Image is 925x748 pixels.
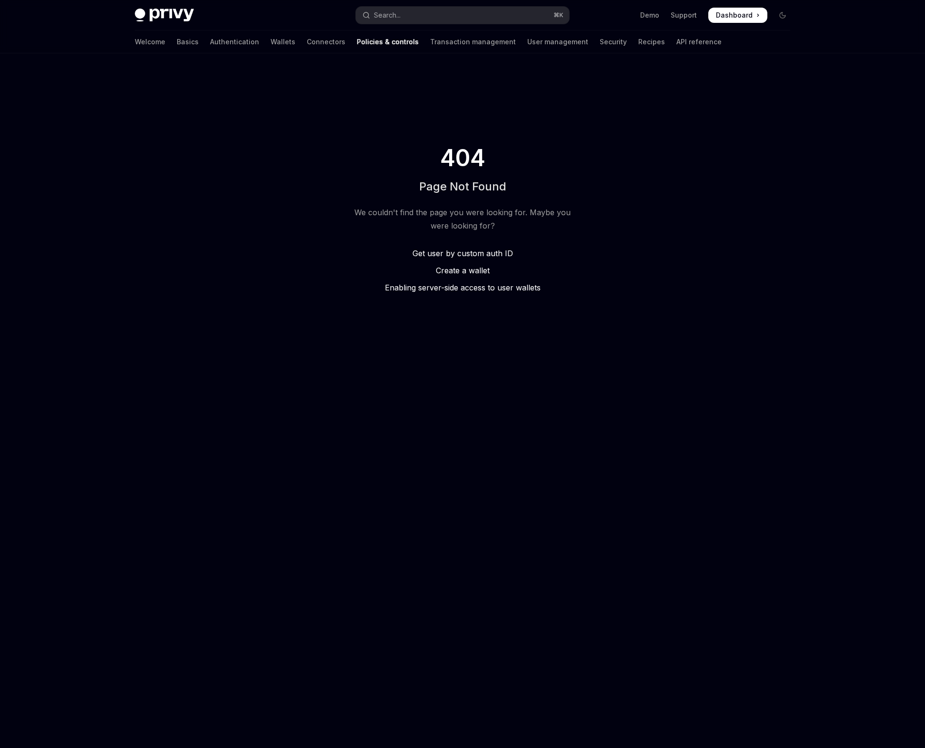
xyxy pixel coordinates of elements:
a: Welcome [135,30,165,53]
a: Basics [177,30,199,53]
a: Policies & controls [357,30,419,53]
a: Create a wallet [350,265,575,276]
span: ⌘ K [553,11,563,19]
a: Dashboard [708,8,767,23]
div: We couldn't find the page you were looking for. Maybe you were looking for? [350,206,575,232]
a: Transaction management [430,30,516,53]
span: Enabling server-side access to user wallets [385,283,541,292]
h1: Page Not Found [419,179,506,194]
a: User management [527,30,588,53]
a: Recipes [638,30,665,53]
a: Connectors [307,30,345,53]
a: Authentication [210,30,259,53]
a: Enabling server-side access to user wallets [350,282,575,293]
span: Create a wallet [436,266,490,275]
a: Support [671,10,697,20]
button: Open search [356,7,569,24]
img: dark logo [135,9,194,22]
span: 404 [438,145,487,171]
a: Wallets [271,30,295,53]
a: Security [600,30,627,53]
button: Toggle dark mode [775,8,790,23]
span: Get user by custom auth ID [412,249,513,258]
a: Demo [640,10,659,20]
a: Get user by custom auth ID [350,248,575,259]
div: Search... [374,10,401,21]
span: Dashboard [716,10,753,20]
a: API reference [676,30,722,53]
